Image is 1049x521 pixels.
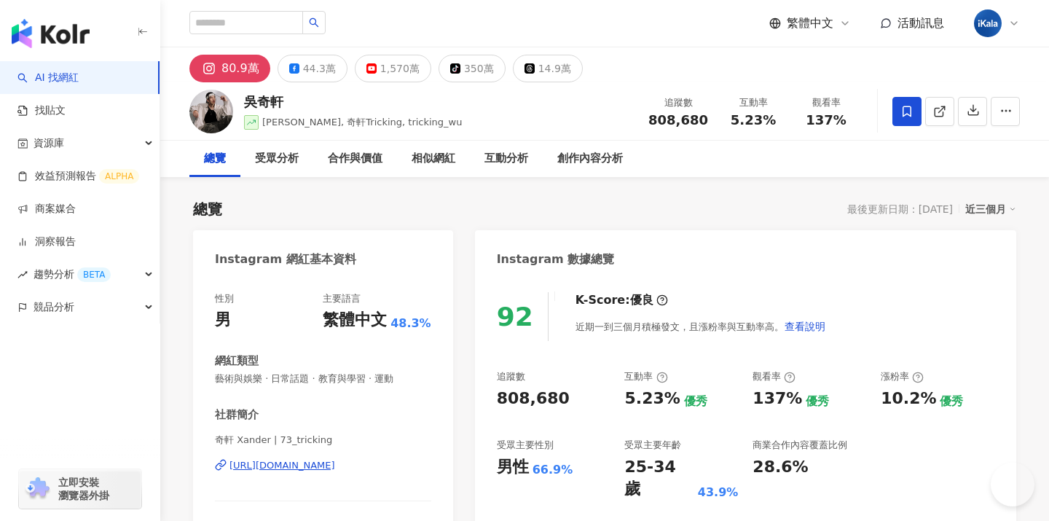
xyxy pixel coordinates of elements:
[278,55,347,82] button: 44.3萬
[648,95,708,110] div: 追蹤數
[34,258,111,291] span: 趨勢分析
[624,388,680,410] div: 5.23%
[731,113,776,128] span: 5.23%
[17,169,139,184] a: 效益預測報告ALPHA
[244,93,463,111] div: 吳奇軒
[806,113,846,128] span: 137%
[439,55,506,82] button: 350萬
[698,485,739,501] div: 43.9%
[753,456,808,479] div: 28.6%
[215,353,259,369] div: 網紅類型
[204,150,226,168] div: 總覽
[215,309,231,332] div: 男
[624,439,681,452] div: 受眾主要年齡
[412,150,455,168] div: 相似網紅
[221,58,259,79] div: 80.9萬
[624,456,694,501] div: 25-34 歲
[17,103,66,118] a: 找貼文
[497,388,570,410] div: 808,680
[323,292,361,305] div: 主要語言
[12,19,90,48] img: logo
[753,388,802,410] div: 137%
[189,55,270,82] button: 80.9萬
[355,55,431,82] button: 1,570萬
[806,393,829,410] div: 優秀
[303,58,336,79] div: 44.3萬
[215,292,234,305] div: 性別
[497,251,615,267] div: Instagram 數據總覽
[497,456,529,479] div: 男性
[17,71,79,85] a: searchAI 找網紅
[497,370,525,383] div: 追蹤數
[328,150,382,168] div: 合作與價值
[323,309,387,332] div: 繁體中文
[965,200,1016,219] div: 近三個月
[513,55,583,82] button: 14.9萬
[17,270,28,280] span: rise
[215,407,259,423] div: 社群簡介
[940,393,963,410] div: 優秀
[262,117,463,128] span: [PERSON_NAME], 奇軒Tricking, tricking_wu
[17,202,76,216] a: 商案媒合
[784,312,826,341] button: 查看說明
[753,370,795,383] div: 觀看率
[58,476,109,502] span: 立即安裝 瀏覽器外掛
[798,95,854,110] div: 觀看率
[255,150,299,168] div: 受眾分析
[215,251,356,267] div: Instagram 網紅基本資料
[380,58,420,79] div: 1,570萬
[484,150,528,168] div: 互動分析
[77,267,111,282] div: BETA
[726,95,781,110] div: 互動率
[881,388,936,410] div: 10.2%
[785,321,825,332] span: 查看說明
[23,477,52,501] img: chrome extension
[533,462,573,478] div: 66.9%
[684,393,707,410] div: 優秀
[624,370,667,383] div: 互動率
[19,469,141,509] a: chrome extension立即安裝 瀏覽器外掛
[648,112,708,128] span: 808,680
[847,203,953,215] div: 最後更新日期：[DATE]
[897,16,944,30] span: 活動訊息
[557,150,623,168] div: 創作內容分析
[17,235,76,249] a: 洞察報告
[497,302,533,332] div: 92
[538,58,571,79] div: 14.9萬
[229,459,335,472] div: [URL][DOMAIN_NAME]
[309,17,319,28] span: search
[34,127,64,160] span: 資源庫
[464,58,494,79] div: 350萬
[787,15,833,31] span: 繁體中文
[497,439,554,452] div: 受眾主要性別
[974,9,1002,37] img: cropped-ikala-app-icon-2.png
[215,434,431,447] span: 奇軒 Xander | 73_tricking
[215,372,431,385] span: 藝術與娛樂 · 日常話題 · 教育與學習 · 運動
[215,459,431,472] a: [URL][DOMAIN_NAME]
[881,370,924,383] div: 漲粉率
[991,463,1034,506] iframe: Help Scout Beacon - Open
[193,199,222,219] div: 總覽
[575,292,668,308] div: K-Score :
[390,316,431,332] span: 48.3%
[575,312,826,341] div: 近期一到三個月積極發文，且漲粉率與互動率高。
[34,291,74,324] span: 競品分析
[189,90,233,133] img: KOL Avatar
[630,292,653,308] div: 優良
[753,439,847,452] div: 商業合作內容覆蓋比例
